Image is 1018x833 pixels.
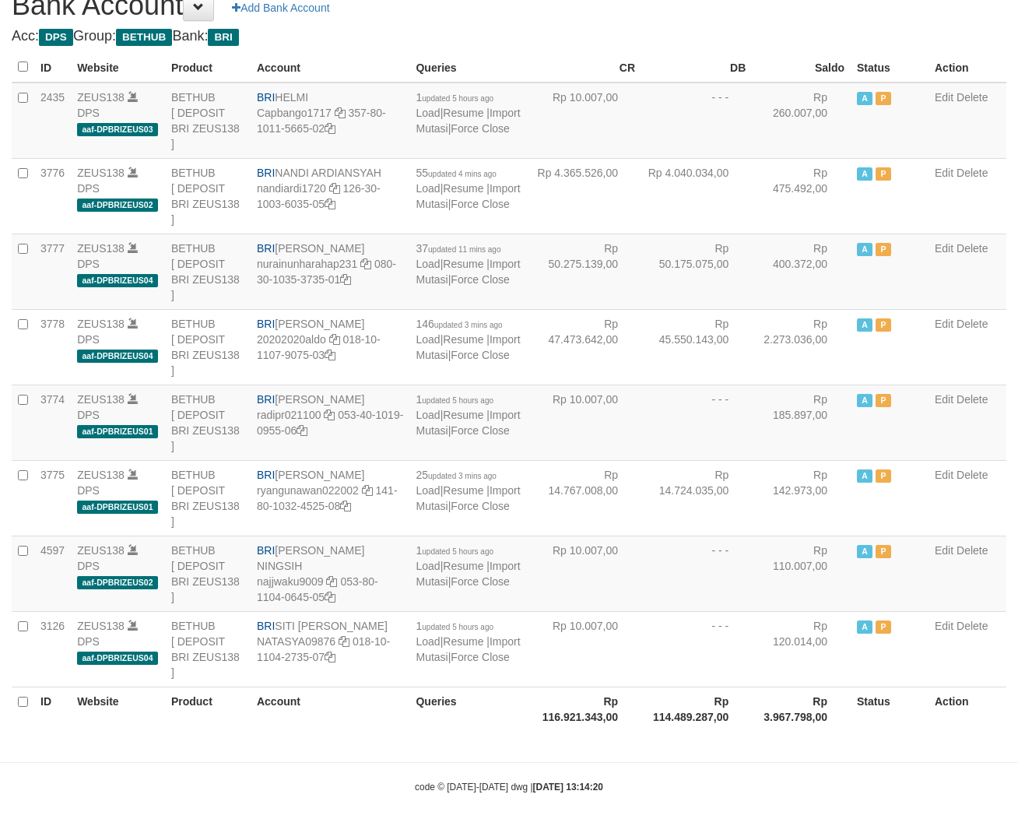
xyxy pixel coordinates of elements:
span: updated 3 mins ago [434,321,503,329]
a: Edit [935,620,953,632]
span: 1 [416,393,493,406]
td: Rp 4.365.526,00 [531,158,641,234]
a: Import Mutasi [416,409,520,437]
a: radipr021100 [257,409,321,421]
a: Delete [957,393,988,406]
a: Force Close [451,575,509,588]
td: BETHUB [ DEPOSIT BRI ZEUS138 ] [165,460,251,536]
td: DPS [71,158,165,234]
a: Import Mutasi [416,635,520,663]
td: [PERSON_NAME] 053-40-1019-0955-06 [251,385,410,460]
td: DPS [71,385,165,460]
span: Paused [876,620,891,634]
td: BETHUB [ DEPOSIT BRI ZEUS138 ] [165,309,251,385]
a: ryangunawan022002 [257,484,359,497]
span: 1 [416,91,493,104]
a: Resume [443,635,483,648]
th: Status [851,687,928,731]
span: | | | [416,242,520,286]
a: ZEUS138 [77,318,125,330]
td: [PERSON_NAME] 018-10-1107-9075-03 [251,309,410,385]
a: ZEUS138 [77,544,125,557]
a: Load [416,258,440,270]
span: | | | [416,469,520,512]
a: ZEUS138 [77,469,125,481]
a: Import Mutasi [416,484,520,512]
td: Rp 14.724.035,00 [641,460,752,536]
td: - - - [641,83,752,159]
a: ZEUS138 [77,242,125,255]
span: BRI [257,469,275,481]
td: Rp 2.273.036,00 [752,309,851,385]
td: 3777 [34,234,71,309]
span: Active [857,394,872,407]
td: Rp 475.492,00 [752,158,851,234]
a: Capbango1717 [257,107,332,119]
span: Active [857,545,872,558]
a: Force Close [451,424,509,437]
th: DB [641,52,752,83]
td: Rp 50.175.075,00 [641,234,752,309]
a: Force Close [451,349,509,361]
a: Force Close [451,273,509,286]
a: Load [416,409,440,421]
a: Delete [957,91,988,104]
span: Paused [876,318,891,332]
span: BRI [257,91,275,104]
td: 3774 [34,385,71,460]
th: Rp 3.967.798,00 [752,687,851,731]
a: Load [416,560,440,572]
a: Import Mutasi [416,107,520,135]
a: Resume [443,258,483,270]
td: 3778 [34,309,71,385]
td: DPS [71,234,165,309]
a: Load [416,182,440,195]
a: Force Close [451,651,509,663]
a: nandiardi1720 [257,182,326,195]
span: aaf-DPBRIZEUS04 [77,350,158,363]
th: Account [251,52,410,83]
span: updated 11 mins ago [428,245,500,254]
a: Edit [935,318,953,330]
td: - - - [641,536,752,611]
span: aaf-DPBRIZEUS01 [77,501,158,514]
a: Import Mutasi [416,333,520,361]
td: BETHUB [ DEPOSIT BRI ZEUS138 ] [165,536,251,611]
td: DPS [71,536,165,611]
td: Rp 185.897,00 [752,385,851,460]
span: | | | [416,167,520,210]
td: BETHUB [ DEPOSIT BRI ZEUS138 ] [165,385,251,460]
th: ID [34,687,71,731]
td: 4597 [34,536,71,611]
span: aaf-DPBRIZEUS03 [77,123,158,136]
a: ZEUS138 [77,393,125,406]
span: Paused [876,167,891,181]
a: ZEUS138 [77,91,125,104]
a: Resume [443,484,483,497]
td: Rp 400.372,00 [752,234,851,309]
td: BETHUB [ DEPOSIT BRI ZEUS138 ] [165,234,251,309]
td: Rp 50.275.139,00 [531,234,641,309]
a: Resume [443,409,483,421]
span: 146 [416,318,502,330]
td: DPS [71,309,165,385]
a: Delete [957,544,988,557]
td: DPS [71,611,165,687]
td: BETHUB [ DEPOSIT BRI ZEUS138 ] [165,158,251,234]
span: BRI [257,393,275,406]
a: Delete [957,469,988,481]
span: BETHUB [116,29,172,46]
a: Force Close [451,500,509,512]
a: Delete [957,167,988,179]
span: BRI [257,242,275,255]
strong: [DATE] 13:14:20 [533,782,603,793]
span: Active [857,92,872,105]
a: Resume [443,560,483,572]
a: Force Close [451,122,509,135]
td: BETHUB [ DEPOSIT BRI ZEUS138 ] [165,611,251,687]
a: Edit [935,393,953,406]
a: Load [416,484,440,497]
td: 2435 [34,83,71,159]
a: najjwaku9009 [257,575,324,588]
td: Rp 47.473.642,00 [531,309,641,385]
